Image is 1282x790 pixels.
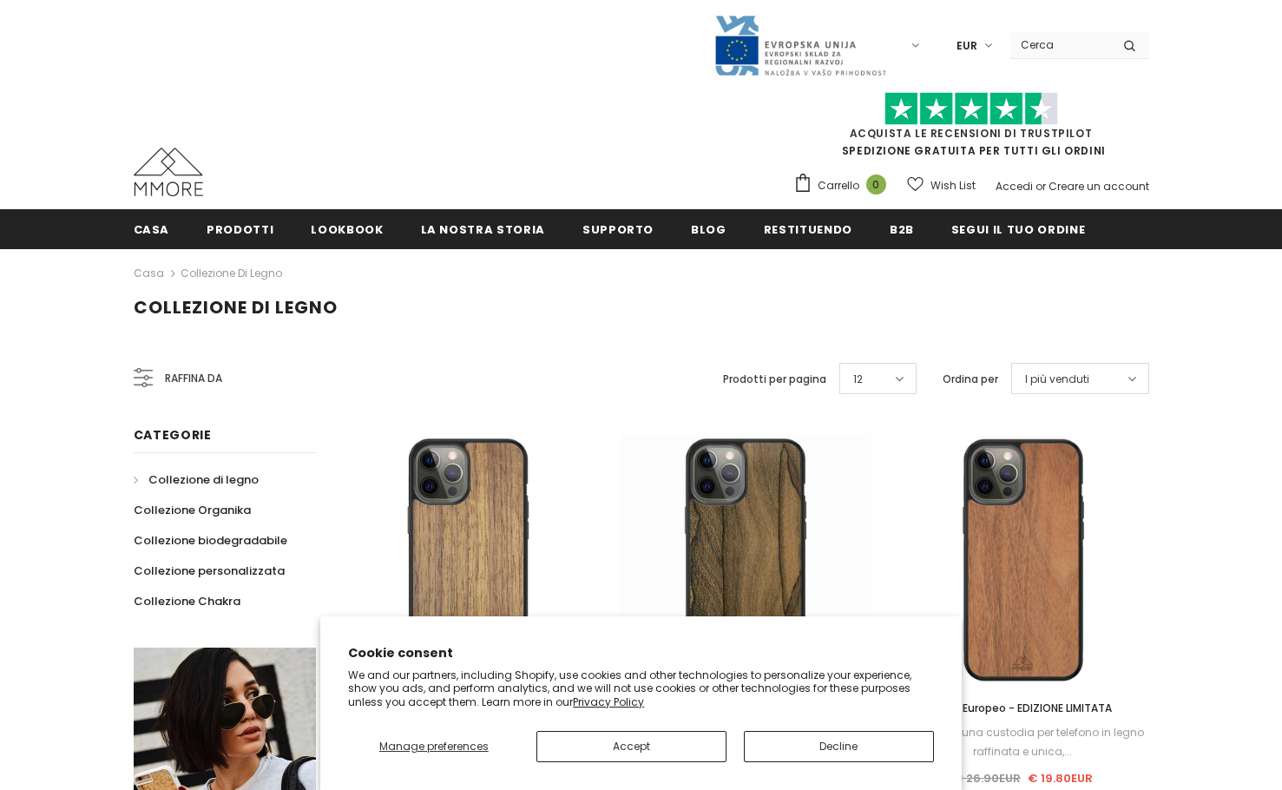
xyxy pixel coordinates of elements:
a: Collezione biodegradabile [134,525,287,556]
a: Accedi [996,179,1033,194]
a: Javni Razpis [713,37,887,52]
span: Segui il tuo ordine [951,221,1085,238]
span: Manage preferences [379,739,489,754]
a: Privacy Policy [573,695,644,709]
span: I più venduti [1025,371,1089,388]
span: Carrello [818,177,859,194]
input: Search Site [1010,32,1110,57]
a: Creare un account [1049,179,1149,194]
label: Prodotti per pagina [723,371,826,388]
a: B2B [890,209,914,248]
a: Acquista le recensioni di TrustPilot [850,126,1093,141]
a: Collezione di legno [181,266,282,280]
span: La nostra storia [421,221,545,238]
span: or [1035,179,1046,194]
a: Restituendo [764,209,852,248]
a: Casa [134,209,170,248]
span: Categorie [134,426,212,444]
span: EUR [957,37,977,55]
a: Prodotti [207,209,273,248]
span: SPEDIZIONE GRATUITA PER TUTTI GLI ORDINI [793,100,1149,158]
button: Accept [536,731,726,762]
a: La nostra storia [421,209,545,248]
span: B2B [890,221,914,238]
span: Collezione Organika [134,502,251,518]
span: Lookbook [311,221,383,238]
span: 0 [866,174,886,194]
a: supporto [582,209,654,248]
button: Manage preferences [348,731,519,762]
img: Casi MMORE [134,148,203,196]
span: 12 [853,371,863,388]
span: Blog [691,221,726,238]
a: Noce Europeo - EDIZIONE LIMITATA [897,699,1148,718]
span: Prodotti [207,221,273,238]
a: Blog [691,209,726,248]
span: Wish List [930,177,976,194]
img: Javni Razpis [713,14,887,77]
span: Collezione di legno [148,471,259,488]
button: Decline [744,731,934,762]
span: € 26.90EUR [953,770,1021,787]
a: Collezione Organika [134,495,251,525]
span: supporto [582,221,654,238]
a: Segui il tuo ordine [951,209,1085,248]
a: Collezione Chakra [134,586,240,616]
label: Ordina per [943,371,998,388]
span: Raffina da [165,369,222,388]
span: Casa [134,221,170,238]
a: Carrello 0 [793,173,895,199]
span: Collezione personalizzata [134,563,285,579]
a: Collezione di legno [134,464,259,495]
img: Fidati di Pilot Stars [884,92,1058,126]
a: Lookbook [311,209,383,248]
div: Se desideri una custodia per telefono in legno raffinata e unica,... [897,723,1148,761]
span: Collezione biodegradabile [134,532,287,549]
span: € 19.80EUR [1028,770,1093,787]
span: Collezione Chakra [134,593,240,609]
a: Wish List [907,170,976,201]
span: Restituendo [764,221,852,238]
a: Collezione personalizzata [134,556,285,586]
a: Casa [134,263,164,284]
span: Noce Europeo - EDIZIONE LIMITATA [933,701,1112,715]
h2: Cookie consent [348,644,934,662]
span: Collezione di legno [134,295,338,319]
p: We and our partners, including Shopify, use cookies and other technologies to personalize your ex... [348,668,934,709]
